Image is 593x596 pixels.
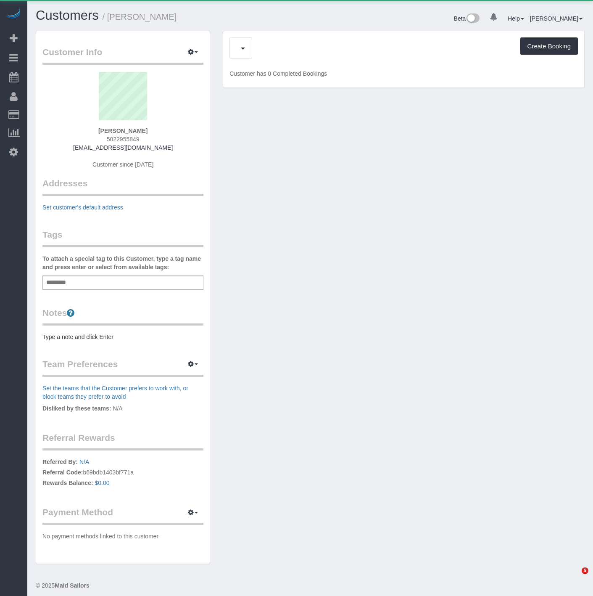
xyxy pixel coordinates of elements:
[42,204,123,211] a: Set customer's default address
[42,468,83,477] label: Referral Code:
[107,136,140,143] span: 5022955849
[229,69,578,78] p: Customer has 0 Completed Bookings
[530,15,582,22] a: [PERSON_NAME]
[42,458,78,466] label: Referred By:
[454,15,480,22] a: Beta
[42,432,203,450] legend: Referral Rewards
[95,479,110,486] a: $0.00
[36,8,99,23] a: Customers
[42,307,203,326] legend: Notes
[42,479,93,487] label: Rewards Balance:
[42,532,203,540] p: No payment methods linked to this customer.
[42,358,203,377] legend: Team Preferences
[508,15,524,22] a: Help
[42,228,203,247] legend: Tags
[42,333,203,341] pre: Type a note and click Enter
[55,582,89,589] strong: Maid Sailors
[564,567,585,588] iframe: Intercom live chat
[520,37,578,55] button: Create Booking
[5,8,22,20] img: Automaid Logo
[42,506,203,525] legend: Payment Method
[42,46,203,65] legend: Customer Info
[466,13,480,24] img: New interface
[36,581,585,590] div: © 2025
[42,458,203,489] p: b69bdb1403bf771a
[79,458,89,465] a: N/A
[92,161,153,168] span: Customer since [DATE]
[42,404,111,413] label: Disliked by these teams:
[73,144,173,151] a: [EMAIL_ADDRESS][DOMAIN_NAME]
[582,567,588,574] span: 5
[103,12,177,21] small: / [PERSON_NAME]
[113,405,122,412] span: N/A
[42,254,203,271] label: To attach a special tag to this Customer, type a tag name and press enter or select from availabl...
[42,385,188,400] a: Set the teams that the Customer prefers to work with, or block teams they prefer to avoid
[98,127,148,134] strong: [PERSON_NAME]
